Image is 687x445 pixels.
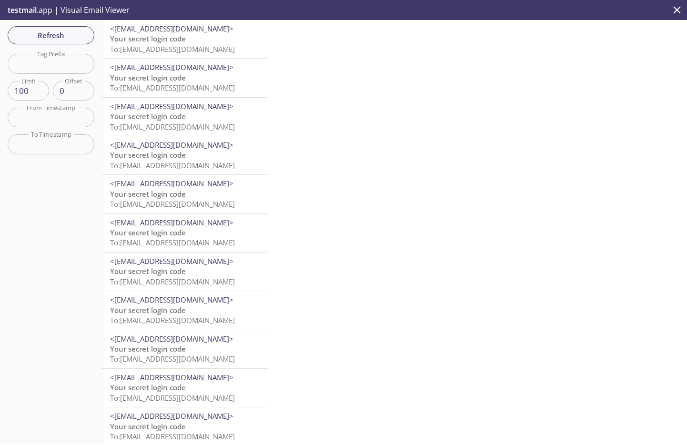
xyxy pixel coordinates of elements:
div: <[EMAIL_ADDRESS][DOMAIN_NAME]>Your secret login codeTo:[EMAIL_ADDRESS][DOMAIN_NAME] [102,369,268,407]
span: <[EMAIL_ADDRESS][DOMAIN_NAME]> [110,218,233,227]
div: <[EMAIL_ADDRESS][DOMAIN_NAME]>Your secret login codeTo:[EMAIL_ADDRESS][DOMAIN_NAME] [102,20,268,58]
span: <[EMAIL_ADDRESS][DOMAIN_NAME]> [110,256,233,266]
button: Refresh [8,26,94,44]
span: Your secret login code [110,383,186,392]
span: To: [EMAIL_ADDRESS][DOMAIN_NAME] [110,277,235,286]
span: <[EMAIL_ADDRESS][DOMAIN_NAME]> [110,295,233,304]
span: To: [EMAIL_ADDRESS][DOMAIN_NAME] [110,83,235,92]
div: <[EMAIL_ADDRESS][DOMAIN_NAME]>Your secret login codeTo:[EMAIL_ADDRESS][DOMAIN_NAME] [102,98,268,136]
span: Your secret login code [110,228,186,237]
span: <[EMAIL_ADDRESS][DOMAIN_NAME]> [110,24,233,33]
span: To: [EMAIL_ADDRESS][DOMAIN_NAME] [110,44,235,54]
div: <[EMAIL_ADDRESS][DOMAIN_NAME]>Your secret login codeTo:[EMAIL_ADDRESS][DOMAIN_NAME] [102,253,268,291]
span: Refresh [15,29,87,41]
div: <[EMAIL_ADDRESS][DOMAIN_NAME]>Your secret login codeTo:[EMAIL_ADDRESS][DOMAIN_NAME] [102,291,268,329]
span: <[EMAIL_ADDRESS][DOMAIN_NAME]> [110,411,233,421]
span: To: [EMAIL_ADDRESS][DOMAIN_NAME] [110,161,235,170]
span: To: [EMAIL_ADDRESS][DOMAIN_NAME] [110,393,235,403]
span: Your secret login code [110,305,186,315]
span: Your secret login code [110,150,186,160]
span: Your secret login code [110,34,186,43]
span: To: [EMAIL_ADDRESS][DOMAIN_NAME] [110,122,235,131]
span: Your secret login code [110,266,186,276]
span: To: [EMAIL_ADDRESS][DOMAIN_NAME] [110,199,235,209]
span: Your secret login code [110,189,186,199]
span: To: [EMAIL_ADDRESS][DOMAIN_NAME] [110,315,235,325]
span: Your secret login code [110,111,186,121]
span: To: [EMAIL_ADDRESS][DOMAIN_NAME] [110,238,235,247]
div: <[EMAIL_ADDRESS][DOMAIN_NAME]>Your secret login codeTo:[EMAIL_ADDRESS][DOMAIN_NAME] [102,136,268,174]
span: <[EMAIL_ADDRESS][DOMAIN_NAME]> [110,179,233,188]
span: <[EMAIL_ADDRESS][DOMAIN_NAME]> [110,140,233,150]
span: Your secret login code [110,73,186,82]
span: testmail [8,5,37,15]
span: <[EMAIL_ADDRESS][DOMAIN_NAME]> [110,373,233,382]
span: To: [EMAIL_ADDRESS][DOMAIN_NAME] [110,354,235,364]
span: Your secret login code [110,344,186,354]
span: <[EMAIL_ADDRESS][DOMAIN_NAME]> [110,101,233,111]
span: <[EMAIL_ADDRESS][DOMAIN_NAME]> [110,62,233,72]
div: <[EMAIL_ADDRESS][DOMAIN_NAME]>Your secret login codeTo:[EMAIL_ADDRESS][DOMAIN_NAME] [102,214,268,252]
div: <[EMAIL_ADDRESS][DOMAIN_NAME]>Your secret login codeTo:[EMAIL_ADDRESS][DOMAIN_NAME] [102,175,268,213]
div: <[EMAIL_ADDRESS][DOMAIN_NAME]>Your secret login codeTo:[EMAIL_ADDRESS][DOMAIN_NAME] [102,330,268,368]
div: <[EMAIL_ADDRESS][DOMAIN_NAME]>Your secret login codeTo:[EMAIL_ADDRESS][DOMAIN_NAME] [102,59,268,97]
span: To: [EMAIL_ADDRESS][DOMAIN_NAME] [110,432,235,441]
span: Your secret login code [110,422,186,431]
span: <[EMAIL_ADDRESS][DOMAIN_NAME]> [110,334,233,344]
